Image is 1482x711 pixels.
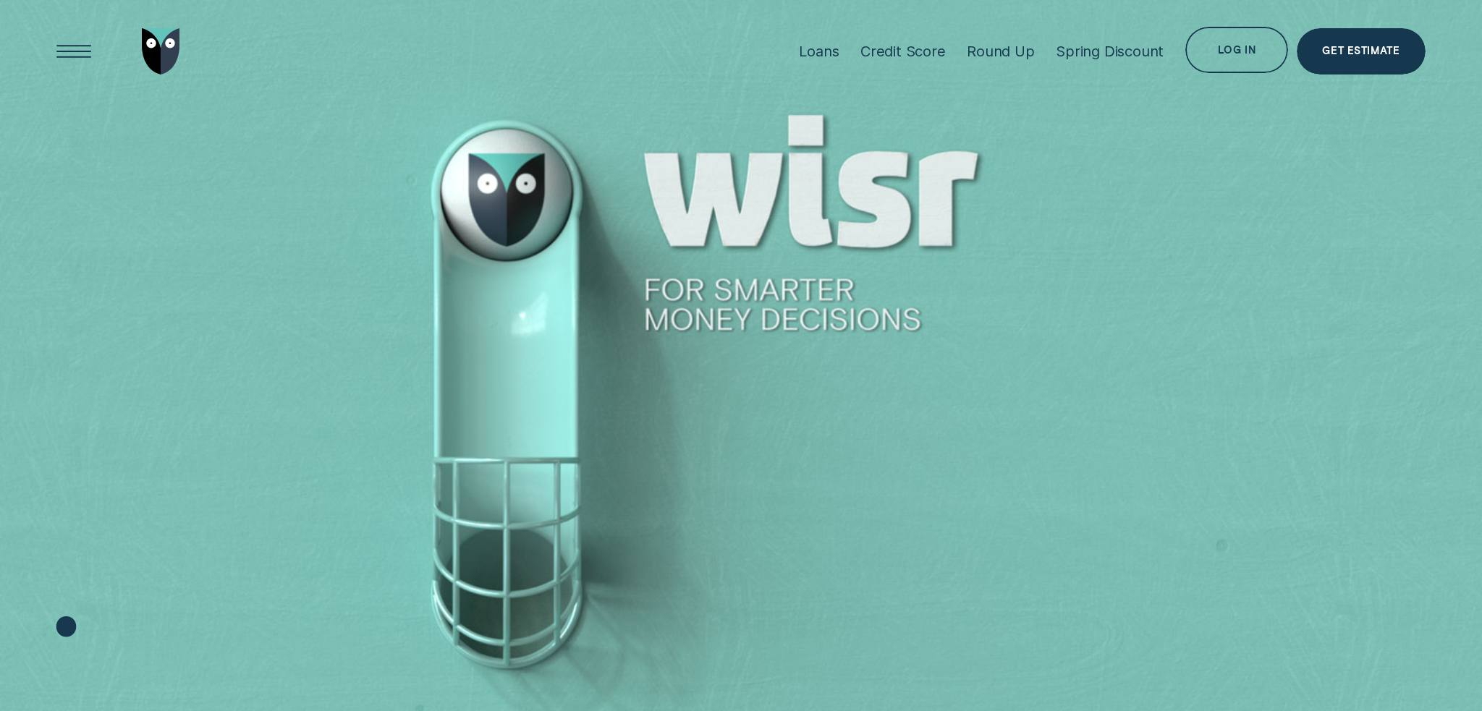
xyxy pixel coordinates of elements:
[1297,28,1426,74] a: Get Estimate
[799,42,839,60] div: Loans
[51,28,97,74] button: Open Menu
[1185,27,1288,73] button: Log in
[860,42,946,60] div: Credit Score
[1056,42,1164,60] div: Spring Discount
[142,28,180,74] img: Wisr
[967,42,1034,60] div: Round Up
